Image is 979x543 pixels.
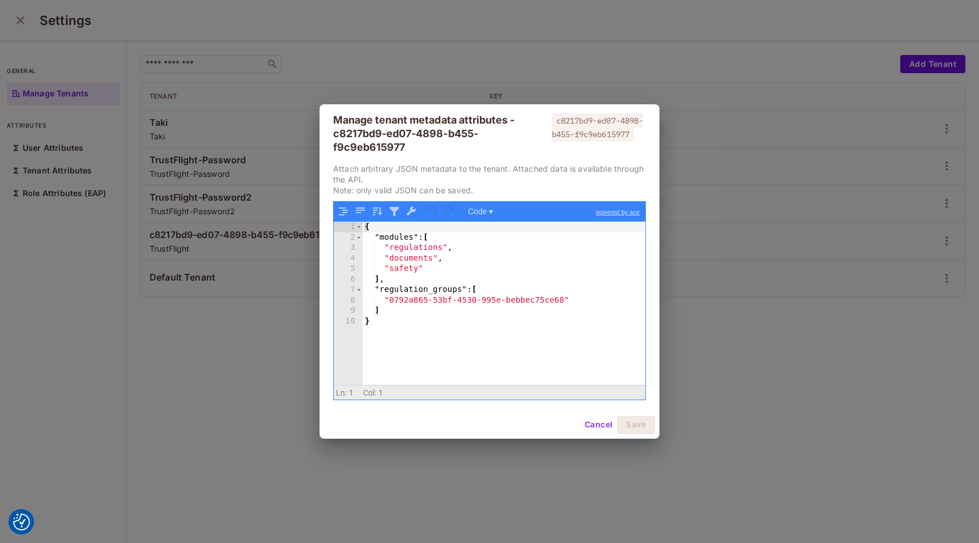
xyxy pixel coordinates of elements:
div: Manage tenant metadata attributes - c8217bd9-ed07-4898-b455-f9c9eb615977 [333,113,550,154]
div: 5 [334,264,363,274]
div: 9 [334,306,363,316]
p: Attach arbitrary JSON metadata to the tenant. Attached data is available through the API. Note: o... [333,163,646,196]
div: 3 [334,243,363,253]
img: Revisit consent button [13,514,30,531]
span: 1 [349,388,354,397]
span: 1 [378,388,383,397]
button: Save [617,416,655,434]
button: Code ▾ [464,204,497,219]
button: Cancel [580,416,617,434]
div: 10 [334,316,363,327]
button: Repair JSON: fix quotes and escape characters, remove comments and JSONP notation, turn JavaScrip... [404,204,419,219]
span: c8217bd9-ed07-4898-b455-f9c9eb615977 [552,113,643,142]
button: Format JSON data, with proper indentation and line feeds (Ctrl+I) [336,204,351,219]
button: Consent Preferences [13,514,30,531]
span: Col: [363,388,377,397]
button: Filter, sort, or transform contents [387,204,402,219]
div: 6 [334,274,363,285]
button: Compact JSON data, remove all whitespaces (Ctrl+Shift+I) [353,204,368,219]
div: 7 [334,285,363,295]
button: Undo last action (Ctrl+Z) [425,204,440,219]
div: 1 [334,222,363,232]
div: 4 [334,253,363,264]
div: 8 [334,295,363,306]
div: 2 [334,232,363,243]
span: Ln: [336,388,347,397]
a: powered by ace [590,202,645,222]
button: Sort contents [370,204,385,219]
button: Redo (Ctrl+Shift+Z) [442,204,457,219]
